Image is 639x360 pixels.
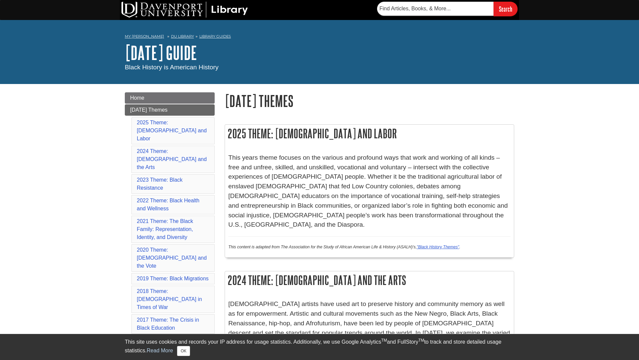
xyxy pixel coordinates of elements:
[137,288,202,310] a: 2018 Theme: [DEMOGRAPHIC_DATA] in Times of War
[199,34,231,39] a: Library Guides
[137,177,183,191] a: 2023 Theme: Black Resistance
[381,338,387,343] sup: TM
[125,338,514,356] div: This site uses cookies and records your IP address for usage statistics. Additionally, we use Goo...
[228,153,511,230] p: This years theme focuses on the various and profound ways that work and working of all kinds – fr...
[225,92,514,109] h1: [DATE] Themes
[137,247,207,269] a: 2020 Theme: [DEMOGRAPHIC_DATA] and the Vote
[137,198,199,211] a: 2022 Theme: Black Health and Wellness
[137,218,193,240] a: 2021 Theme: The Black Family: Representation, Identity, and Diversity
[418,338,424,343] sup: TM
[137,276,209,281] a: 2019 Theme: Black Migrations
[125,32,514,43] nav: breadcrumb
[147,348,173,353] a: Read More
[125,104,215,116] a: [DATE] Themes
[228,245,460,249] small: This content is adapted from The Association for the Study of African American Life & History (AS...
[130,95,144,101] span: Home
[377,2,494,16] input: Find Articles, Books, & More...
[225,271,514,289] h2: 2024 Theme: [DEMOGRAPHIC_DATA] and the Arts
[125,42,197,63] a: [DATE] Guide
[417,245,459,249] a: "Black History Themes"
[137,148,207,170] a: 2024 Theme: [DEMOGRAPHIC_DATA] and the Arts
[125,34,164,39] a: My [PERSON_NAME]
[494,2,518,16] input: Search
[177,346,190,356] button: Close
[130,107,167,113] span: [DATE] Themes
[225,125,514,142] h2: 2025 Theme: [DEMOGRAPHIC_DATA] and Labor
[125,64,218,71] span: Black History is American History
[171,34,194,39] a: DU Library
[228,299,511,347] p: [DEMOGRAPHIC_DATA] artists have used art to preserve history and community memory as well as for ...
[137,120,207,141] a: 2025 Theme: [DEMOGRAPHIC_DATA] and Labor
[125,92,215,104] a: Home
[377,2,518,16] form: Searches DU Library's articles, books, and more
[121,2,248,18] img: DU Library
[137,317,199,331] a: 2017 Theme: The Crisis in Black Education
